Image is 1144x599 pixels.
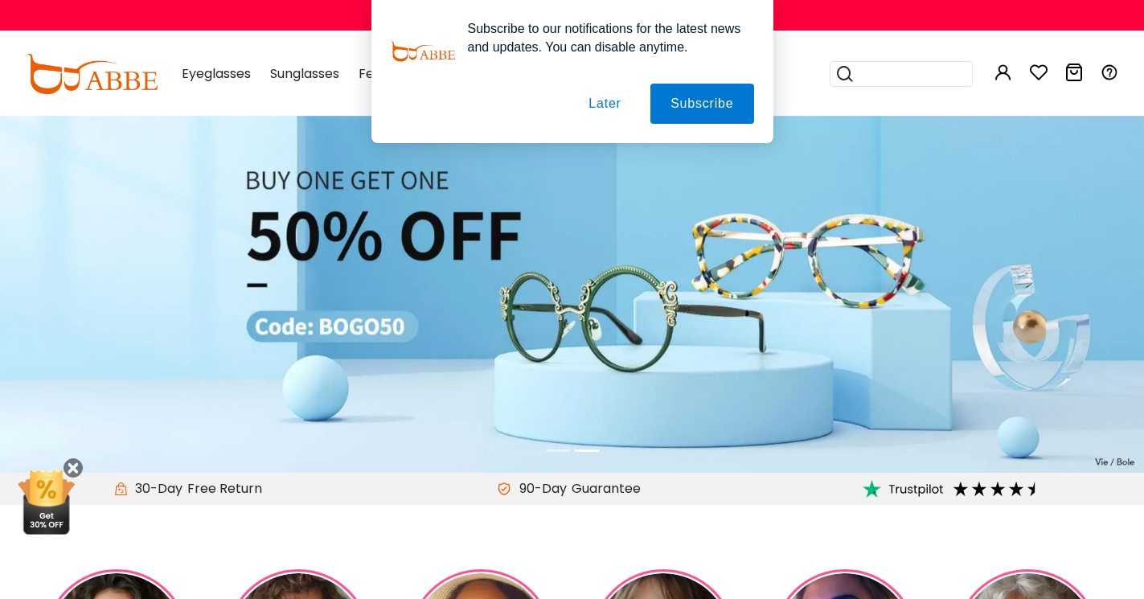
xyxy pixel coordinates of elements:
button: Later [568,84,641,124]
button: Subscribe [650,84,753,124]
img: notification icon [391,19,455,84]
img: mini welcome offer [16,470,76,535]
div: Guarantee [567,479,646,498]
div: Loading... [6,6,235,21]
span: 30-Day [127,479,182,498]
span: 90-Day [511,479,567,498]
div: Subscribe to our notifications for the latest news and updates. You can disable anytime. [455,19,754,56]
div: Free Return [182,479,267,498]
